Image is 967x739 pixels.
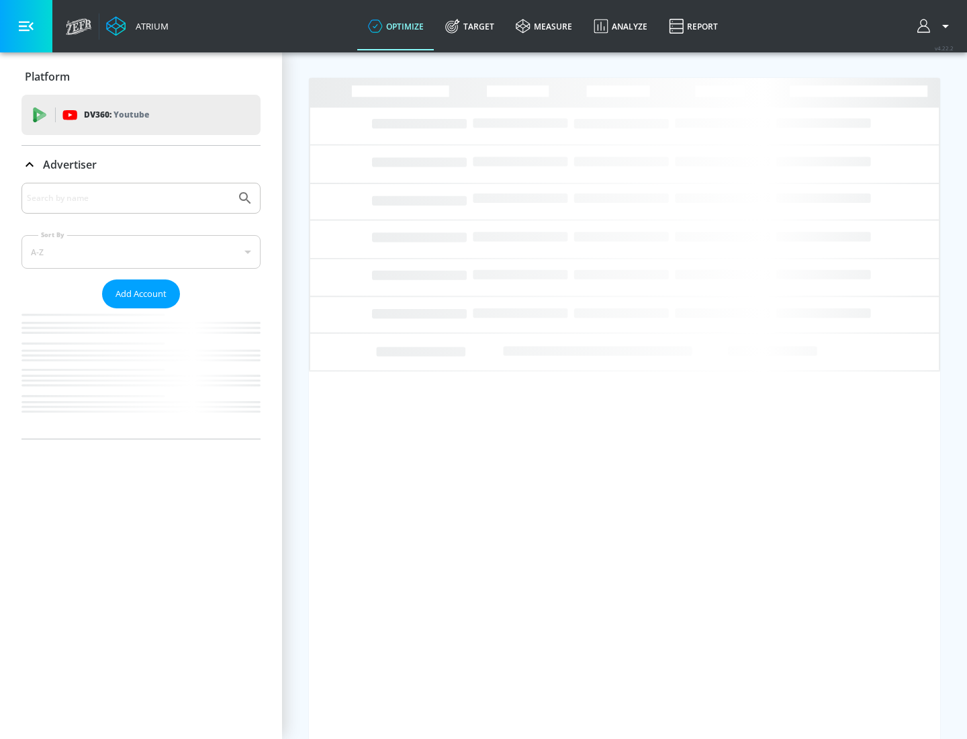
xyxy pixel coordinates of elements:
p: DV360: [84,107,149,122]
p: Platform [25,69,70,84]
p: Youtube [113,107,149,122]
a: Analyze [583,2,658,50]
a: measure [505,2,583,50]
p: Advertiser [43,157,97,172]
label: Sort By [38,230,67,239]
input: Search by name [27,189,230,207]
div: Platform [21,58,261,95]
a: Target [434,2,505,50]
a: Atrium [106,16,169,36]
div: Advertiser [21,183,261,439]
div: A-Z [21,235,261,269]
div: DV360: Youtube [21,95,261,135]
span: Add Account [116,286,167,302]
button: Add Account [102,279,180,308]
span: v 4.22.2 [935,44,954,52]
a: Report [658,2,729,50]
nav: list of Advertiser [21,308,261,439]
div: Atrium [130,20,169,32]
div: Advertiser [21,146,261,183]
a: optimize [357,2,434,50]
